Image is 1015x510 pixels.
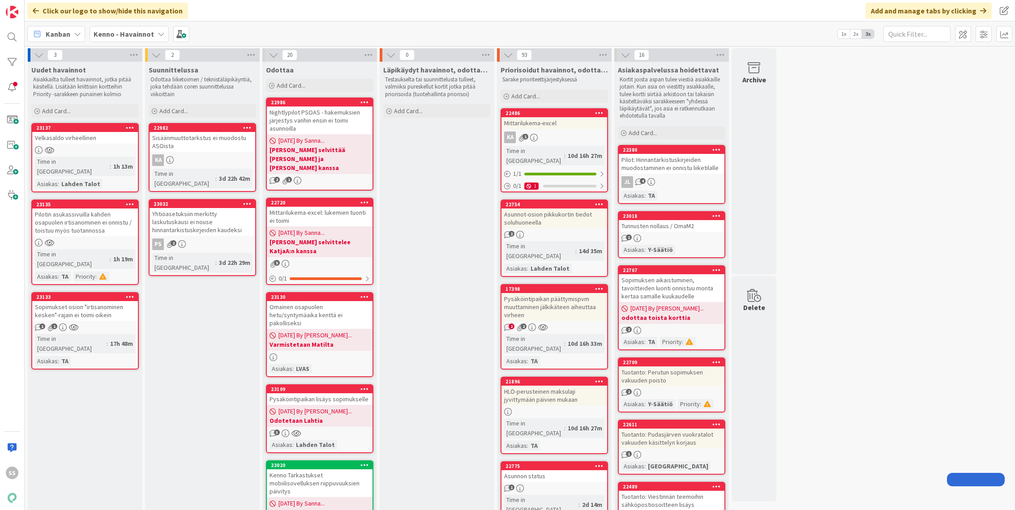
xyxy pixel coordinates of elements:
[504,263,527,273] div: Asiakas
[524,183,539,190] div: 1
[267,461,373,497] div: 23020Kenno Tarkastukset mobiilisovelluksen riippuvuuksien päivitys
[294,364,312,374] div: LVAS
[31,292,139,370] a: 23133Sopimukset osion "irtisanominen kesken"-rajain ei toimi oikeinTime in [GEOGRAPHIC_DATA]:17h ...
[501,65,608,74] span: Priorisoidut havainnot, odottaa kehityskapaa
[646,461,711,471] div: [GEOGRAPHIC_DATA]
[619,358,724,366] div: 22709
[501,462,607,470] div: 22775
[32,293,138,301] div: 23133
[501,200,608,277] a: 22754Asunnot-osion pikkukortin tiedot soluhuoneellaTime in [GEOGRAPHIC_DATA]:14d 35mAsiakas:Lahde...
[505,110,607,116] div: 22486
[621,337,644,347] div: Asiakas
[282,50,297,60] span: 20
[522,134,528,140] span: 1
[619,429,724,448] div: Tuotanto: Pudasjärven vuokratalot vakuuden käsittelyn korjaus
[619,146,724,174] div: 22380Pilot: Hinnantarkistuskirjeiden muodostaminen ei onnistu liiketilalle
[578,500,580,510] span: :
[623,213,724,219] div: 23018
[278,228,325,238] span: [DATE] By Sanna...
[217,174,253,183] div: 3d 22h 42m
[267,461,373,469] div: 23020
[35,157,110,176] div: Time in [GEOGRAPHIC_DATA]
[271,99,373,106] div: 22986
[215,258,217,268] span: :
[59,272,71,281] div: TA
[865,3,992,19] div: Add and manage tabs by clicking
[619,220,724,232] div: Tunnusten nollaus / OmaM2
[621,245,644,255] div: Asiakas
[111,254,135,264] div: 1h 19m
[95,272,97,281] span: :
[644,399,646,409] span: :
[217,258,253,268] div: 3d 22h 29m
[528,441,540,450] div: TA
[619,266,724,302] div: 22767Sopimuksen aikaistuminen, tavoitteiden luonti onnistuu monta kertaa samalle kuukaudelle
[278,331,352,340] span: [DATE] By [PERSON_NAME]...
[108,339,135,348] div: 17h 48m
[619,176,724,188] div: JL
[528,356,540,366] div: TA
[267,293,373,301] div: 23130
[294,440,337,450] div: Lahden Talot
[47,50,63,60] span: 3
[564,339,565,348] span: :
[150,76,254,98] p: Odottaa liiketoimen / teknistäläpikäyntiä, joka tehdään coren suunnittelussa viikoittain
[629,129,657,137] span: Add Card...
[266,98,373,191] a: 22986Nightlypilot PSOAS - hakemuksien järjestys vanhin ensin ei toimi asunnoilla[DATE] By Sanna.....
[505,463,607,469] div: 22775
[618,65,719,74] span: Asiakaspalvelussa hoidettavat
[277,81,305,89] span: Add Card...
[619,366,724,386] div: Tuotanto: Perutun sopimuksen vakuuden poisto
[623,421,724,428] div: 22611
[511,92,540,100] span: Add Card...
[150,200,255,208] div: 23032
[621,176,633,188] div: JL
[626,234,632,240] span: 1
[504,334,564,353] div: Time in [GEOGRAPHIC_DATA]
[33,76,137,98] p: Asiakkailta tulleet havainnot, jotka pitää käsitellä. Lisätään kriittisiin kortteihin Priority -s...
[501,378,607,386] div: 21896
[171,240,176,246] span: 2
[27,3,188,19] div: Click our logo to show/hide this navigation
[267,393,373,405] div: Pysäköintipaikan lisäys sopimukselle
[502,76,606,83] p: Sarake prioriteettijärjestyksessä
[274,429,280,435] span: 3
[267,98,373,134] div: 22986Nightlypilot PSOAS - hakemuksien järjestys vanhin ensin ei toimi asunnoilla
[509,231,514,237] span: 2
[58,272,59,281] span: :
[150,132,255,152] div: Sisäänmuuttotarkstus ei muodostu ASOista
[150,238,255,250] div: PS
[742,74,766,85] div: Archive
[619,212,724,232] div: 23018Tunnusten nollaus / OmaM2
[149,123,256,192] a: 22982Sisäänmuuttotarkstus ei muodostu ASOistaKATime in [GEOGRAPHIC_DATA]:3d 22h 42m
[159,107,188,115] span: Add Card...
[660,337,682,347] div: Priority
[501,117,607,129] div: Mittarilukema-excel
[644,245,646,255] span: :
[619,358,724,386] div: 22709Tuotanto: Perutun sopimuksen vakuuden poisto
[743,302,765,313] div: Delete
[501,200,607,208] div: 22754
[626,451,632,457] span: 1
[35,334,107,353] div: Time in [GEOGRAPHIC_DATA]
[626,327,632,332] span: 2
[580,500,604,510] div: 2d 14m
[700,399,701,409] span: :
[501,180,607,191] div: 0/11
[646,245,675,255] div: Y-Säätiö
[619,154,724,174] div: Pilot: Hinnantarkistuskirjeiden muodostaminen ei onnistu liiketilalle
[32,124,138,144] div: 23137Velkasaldo virheellinen
[575,246,577,256] span: :
[504,356,527,366] div: Asiakas
[35,249,110,269] div: Time in [GEOGRAPHIC_DATA]
[383,65,491,74] span: Läpikäydyt havainnot, odottaa priorisointia
[270,440,292,450] div: Asiakas
[501,377,608,454] a: 21896HLÖ-perusteinen maksulaji jyvittymään päivien mukaanTime in [GEOGRAPHIC_DATA]:10d 16h 27mAsi...
[274,260,280,266] span: 5
[527,263,528,273] span: :
[150,154,255,166] div: KA
[6,492,18,504] img: avatar
[270,238,370,255] b: [PERSON_NAME] selvittelee KatjaA:n kanssa
[618,211,725,258] a: 23018Tunnusten nollaus / OmaM2Asiakas:Y-Säätiö
[42,107,71,115] span: Add Card...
